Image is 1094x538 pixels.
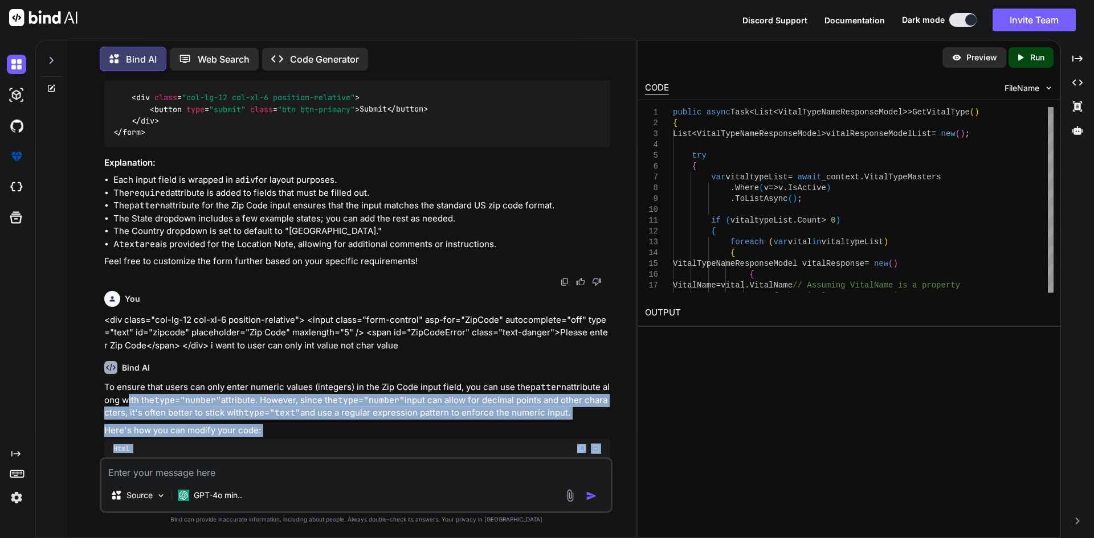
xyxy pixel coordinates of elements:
[104,314,610,352] p: <div class="col-lg-12 col-xl-6 position-relative"> <input class="form-control" asp-for="ZipCode" ...
[773,108,778,117] span: <
[821,129,826,138] span: >
[396,104,423,114] span: button
[104,157,610,170] h3: Explanation:
[912,108,970,117] span: GetVitalType
[113,225,610,238] li: The Country dropdown is set to default to "[GEOGRAPHIC_DATA]."
[645,226,658,237] div: 12
[864,259,869,268] span: =
[129,187,170,199] code: required
[711,173,725,182] span: var
[586,490,597,502] img: icon
[564,489,577,502] img: attachment
[591,443,601,454] img: Open in Browser
[645,194,658,204] div: 9
[186,104,205,114] span: type
[821,216,826,225] span: >
[7,85,26,105] img: darkAi-studio
[730,194,734,203] span: .
[122,362,150,373] h6: Bind AI
[1005,83,1039,94] span: FileName
[745,281,749,290] span: .
[123,127,141,137] span: form
[749,270,754,279] span: {
[787,173,792,182] span: =
[725,173,787,182] span: vitaltypeList
[893,259,897,268] span: )
[859,173,864,182] span: .
[113,174,610,187] li: Each input field is wrapped in a for layout purposes.
[638,299,1060,326] h2: OUTPUT
[730,216,792,225] span: vitaltypeList
[132,116,159,126] span: </ >
[787,183,826,192] span: IsActive
[797,194,802,203] span: ;
[178,490,189,501] img: GPT-4o mini
[132,92,360,102] span: < = >
[835,259,864,268] span: sponse
[742,14,807,26] button: Discord Support
[965,129,969,138] span: ;
[645,139,658,150] div: 4
[113,212,610,225] li: The State dropdown includes a few example states; you can add the rest as needed.
[692,129,696,138] span: <
[835,216,840,225] span: )
[645,81,669,95] div: CODE
[673,118,677,128] span: {
[824,14,885,26] button: Documentation
[742,15,807,25] span: Discord Support
[240,174,255,186] code: div
[960,129,965,138] span: )
[824,15,885,25] span: Documentation
[104,255,610,268] p: Feel free to customize the form further based on your specific requirements!
[993,9,1076,31] button: Invite Team
[735,183,759,192] span: Where
[645,161,658,172] div: 6
[711,216,721,225] span: if
[194,490,242,501] p: GPT-4o min..
[645,172,658,183] div: 7
[793,216,797,225] span: .
[730,183,734,192] span: .
[126,52,157,66] p: Bind AI
[577,444,586,453] img: copy
[645,118,658,129] div: 2
[730,248,734,257] span: {
[941,129,955,138] span: new
[113,187,610,200] li: The attribute is added to fields that must be filled out.
[673,108,701,117] span: public
[244,407,300,418] code: type="text"
[150,104,360,114] span: < = = >
[793,281,960,290] span: // Assuming VitalName is a property
[787,194,792,203] span: (
[826,129,932,138] span: vitalResponseModelList
[7,178,26,197] img: cloudideIcon
[104,381,610,420] p: To ensure that users can only enter numeric values (integers) in the Zip Code input field, you ca...
[783,183,787,192] span: .
[198,52,250,66] p: Web Search
[888,259,893,268] span: (
[793,194,797,203] span: )
[113,444,129,453] span: Html
[645,237,658,248] div: 13
[129,200,165,211] code: pattern
[826,183,831,192] span: )
[778,108,903,117] span: VitalTypeNameResponseModel
[883,237,888,247] span: )
[100,515,613,524] p: Bind can provide inaccurate information, including about people. Always double-check its answers....
[673,281,716,290] span: VitalName
[970,108,974,117] span: (
[749,281,793,290] span: VitalName
[903,108,912,117] span: >>
[811,237,821,247] span: in
[697,129,821,138] span: VitalTypeNameResponseModel
[182,92,355,102] span: "col-lg-12 col-xl-6 position-relative"
[290,52,359,66] p: Code Generator
[645,215,658,226] div: 11
[645,107,658,118] div: 1
[902,14,945,26] span: Dark mode
[952,52,962,63] img: preview
[955,129,960,138] span: (
[125,293,140,305] h6: You
[797,173,821,182] span: await
[530,381,566,393] code: pattern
